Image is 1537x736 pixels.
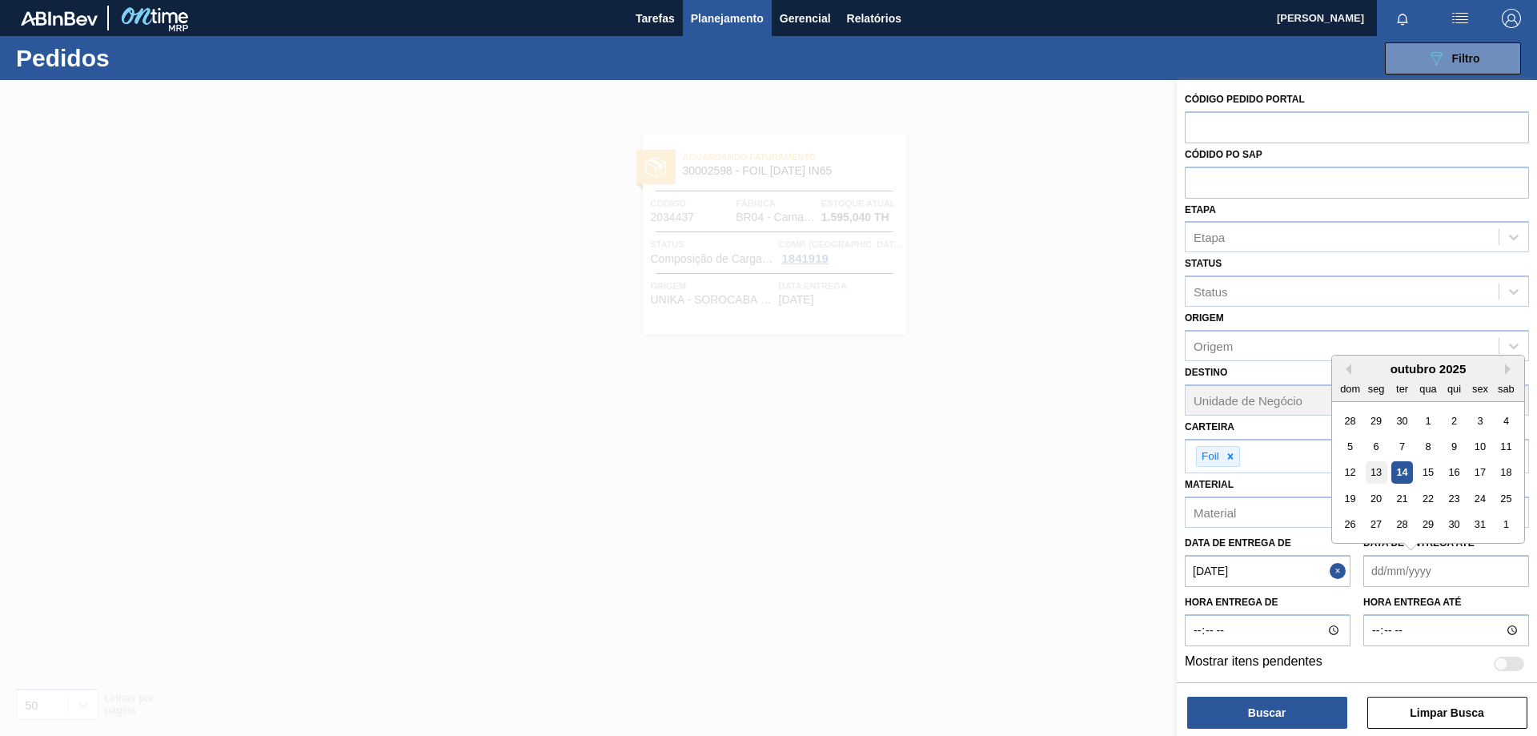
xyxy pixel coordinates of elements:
div: Choose quinta-feira, 9 de outubro de 2025 [1443,436,1465,457]
div: Choose segunda-feira, 29 de setembro de 2025 [1366,410,1387,432]
div: Choose quinta-feira, 16 de outubro de 2025 [1443,462,1465,484]
div: Choose domingo, 26 de outubro de 2025 [1339,514,1361,536]
div: Choose sexta-feira, 31 de outubro de 2025 [1469,514,1491,536]
div: Choose quinta-feira, 2 de outubro de 2025 [1443,410,1465,432]
label: Data de Entrega de [1185,537,1291,549]
div: Foil [1197,447,1222,467]
div: Choose terça-feira, 21 de outubro de 2025 [1391,488,1413,509]
div: Choose segunda-feira, 13 de outubro de 2025 [1366,462,1387,484]
label: Hora entrega até [1363,591,1529,614]
div: Origem [1194,339,1233,352]
label: Mostrar itens pendentes [1185,654,1322,674]
div: Choose sábado, 1 de novembro de 2025 [1495,514,1517,536]
button: Close [1330,555,1350,587]
div: Choose sábado, 4 de outubro de 2025 [1495,410,1517,432]
div: Choose segunda-feira, 20 de outubro de 2025 [1366,488,1387,509]
div: Choose sábado, 18 de outubro de 2025 [1495,462,1517,484]
span: Filtro [1452,52,1480,65]
span: Relatórios [847,9,901,28]
span: Tarefas [636,9,675,28]
label: Origem [1185,312,1224,324]
div: Choose sábado, 25 de outubro de 2025 [1495,488,1517,509]
span: Planejamento [691,9,764,28]
label: Carteira [1185,421,1234,432]
button: Next Month [1505,364,1516,375]
div: Choose sexta-feira, 17 de outubro de 2025 [1469,462,1491,484]
div: outubro 2025 [1332,362,1524,376]
div: Choose quinta-feira, 23 de outubro de 2025 [1443,488,1465,509]
div: Choose domingo, 28 de setembro de 2025 [1339,410,1361,432]
div: Choose segunda-feira, 6 de outubro de 2025 [1366,436,1387,457]
input: dd/mm/yyyy [1363,555,1529,587]
label: Códido PO SAP [1185,149,1262,160]
div: Choose sexta-feira, 24 de outubro de 2025 [1469,488,1491,509]
label: Etapa [1185,204,1216,215]
div: Material [1194,506,1236,520]
div: ter [1391,378,1413,400]
div: Choose quarta-feira, 29 de outubro de 2025 [1417,514,1439,536]
img: userActions [1451,9,1470,28]
h1: Pedidos [16,49,255,67]
button: Previous Month [1340,364,1351,375]
div: seg [1366,378,1387,400]
label: Destino [1185,367,1227,378]
button: Notificações [1377,7,1428,30]
div: Choose quarta-feira, 1 de outubro de 2025 [1417,410,1439,432]
div: Choose sexta-feira, 3 de outubro de 2025 [1469,410,1491,432]
label: Status [1185,258,1222,269]
div: qui [1443,378,1465,400]
div: Choose quarta-feira, 22 de outubro de 2025 [1417,488,1439,509]
div: Choose sábado, 11 de outubro de 2025 [1495,436,1517,457]
div: sab [1495,378,1517,400]
div: Choose terça-feira, 28 de outubro de 2025 [1391,514,1413,536]
div: Choose domingo, 19 de outubro de 2025 [1339,488,1361,509]
div: Choose segunda-feira, 27 de outubro de 2025 [1366,514,1387,536]
img: Logout [1502,9,1521,28]
div: Choose quinta-feira, 30 de outubro de 2025 [1443,514,1465,536]
img: TNhmsLtSVTkK8tSr43FrP2fwEKptu5GPRR3wAAAABJRU5ErkJggg== [21,11,98,26]
div: month 2025-10 [1337,408,1519,537]
div: Choose domingo, 5 de outubro de 2025 [1339,436,1361,457]
div: qua [1417,378,1439,400]
div: Choose sexta-feira, 10 de outubro de 2025 [1469,436,1491,457]
div: Choose quarta-feira, 8 de outubro de 2025 [1417,436,1439,457]
div: Choose terça-feira, 7 de outubro de 2025 [1391,436,1413,457]
label: Código Pedido Portal [1185,94,1305,105]
div: Status [1194,285,1228,299]
label: Material [1185,479,1234,490]
div: Etapa [1194,231,1225,244]
input: dd/mm/yyyy [1185,555,1350,587]
div: Choose terça-feira, 30 de setembro de 2025 [1391,410,1413,432]
div: dom [1339,378,1361,400]
div: Choose quarta-feira, 15 de outubro de 2025 [1417,462,1439,484]
div: Choose domingo, 12 de outubro de 2025 [1339,462,1361,484]
div: Choose terça-feira, 14 de outubro de 2025 [1391,462,1413,484]
label: Hora entrega de [1185,591,1350,614]
span: Gerencial [780,9,831,28]
button: Filtro [1385,42,1521,74]
div: sex [1469,378,1491,400]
